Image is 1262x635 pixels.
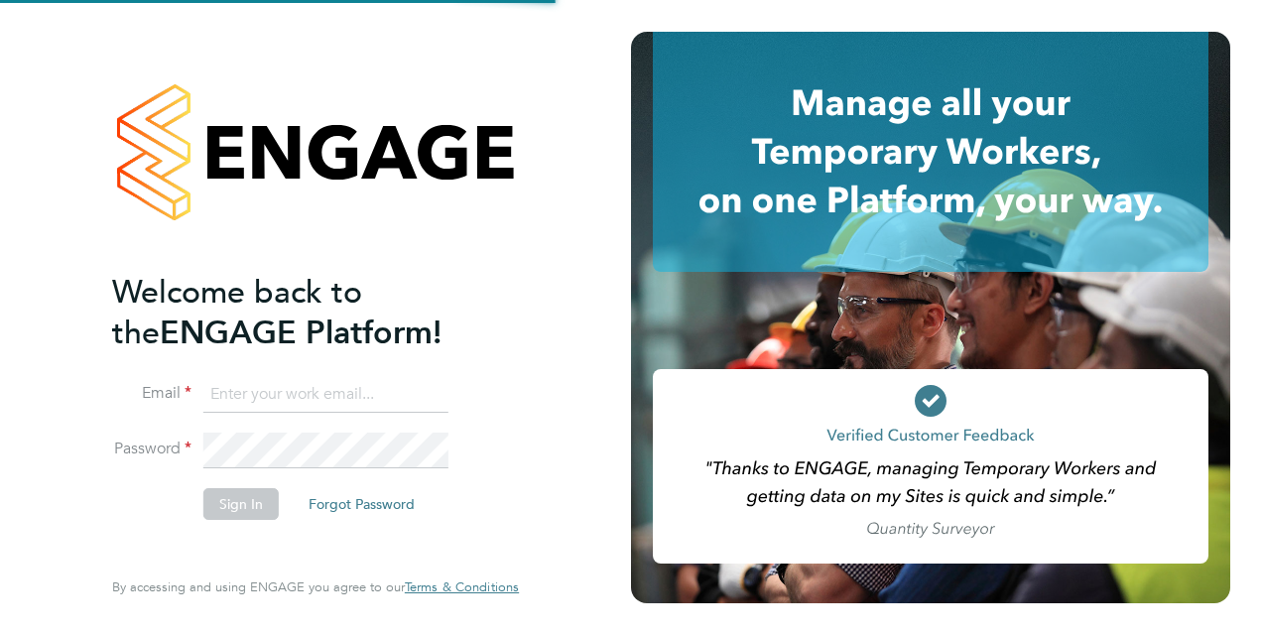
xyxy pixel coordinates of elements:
[293,488,431,520] button: Forgot Password
[112,439,191,459] label: Password
[405,578,519,595] span: Terms & Conditions
[112,383,191,404] label: Email
[112,578,519,595] span: By accessing and using ENGAGE you agree to our
[405,579,519,595] a: Terms & Conditions
[112,273,362,352] span: Welcome back to the
[203,488,279,520] button: Sign In
[112,272,499,353] h2: ENGAGE Platform!
[203,377,448,413] input: Enter your work email...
